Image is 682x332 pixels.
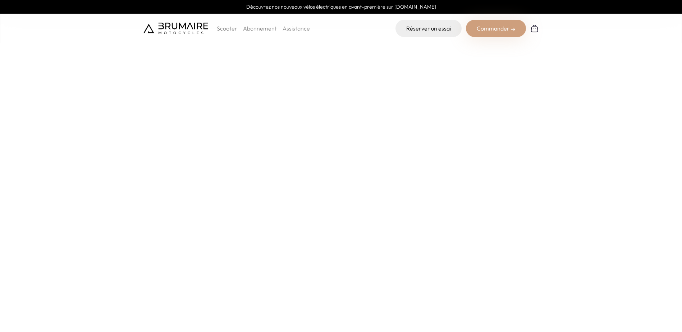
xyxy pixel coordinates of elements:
[466,20,526,37] div: Commander
[143,23,208,34] img: Brumaire Motocycles
[530,24,539,33] img: Panier
[511,27,515,32] img: right-arrow-2.png
[243,25,277,32] a: Abonnement
[217,24,237,33] p: Scooter
[283,25,310,32] a: Assistance
[395,20,462,37] a: Réserver un essai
